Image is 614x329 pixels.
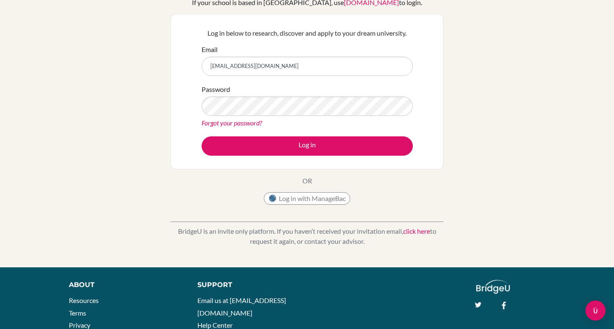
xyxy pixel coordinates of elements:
a: Privacy [69,321,90,329]
p: OR [302,176,312,186]
p: Log in below to research, discover and apply to your dream university. [202,28,413,38]
a: Help Center [197,321,233,329]
a: click here [403,227,430,235]
button: Log in with ManageBac [264,192,350,205]
div: Open Intercom Messenger [585,300,606,321]
img: logo_white@2x-f4f0deed5e89b7ecb1c2cc34c3e3d731f90f0f143d5ea2071677605dd97b5244.png [476,280,510,294]
button: Log in [202,136,413,156]
a: Forgot your password? [202,119,262,127]
a: Email us at [EMAIL_ADDRESS][DOMAIN_NAME] [197,296,286,317]
a: Terms [69,309,86,317]
label: Password [202,84,230,94]
p: BridgeU is an invite only platform. If you haven’t received your invitation email, to request it ... [171,226,443,246]
label: Email [202,44,218,55]
div: About [69,280,178,290]
div: Support [197,280,298,290]
a: Resources [69,296,99,304]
